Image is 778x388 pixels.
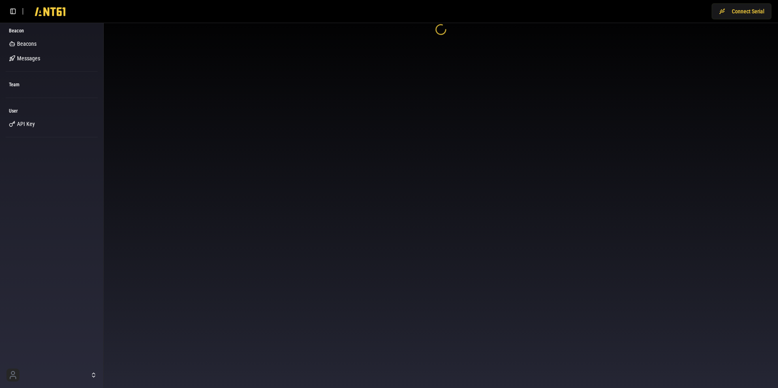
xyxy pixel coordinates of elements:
span: Messages [17,54,40,62]
button: Connect Serial [712,3,772,19]
div: Beacon [6,24,98,37]
div: Team [6,78,98,91]
a: Messages [6,52,98,65]
span: Beacons [17,40,36,48]
div: User [6,104,98,117]
a: API Key [6,117,98,130]
span: API Key [17,120,35,128]
a: Beacons [6,37,98,50]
